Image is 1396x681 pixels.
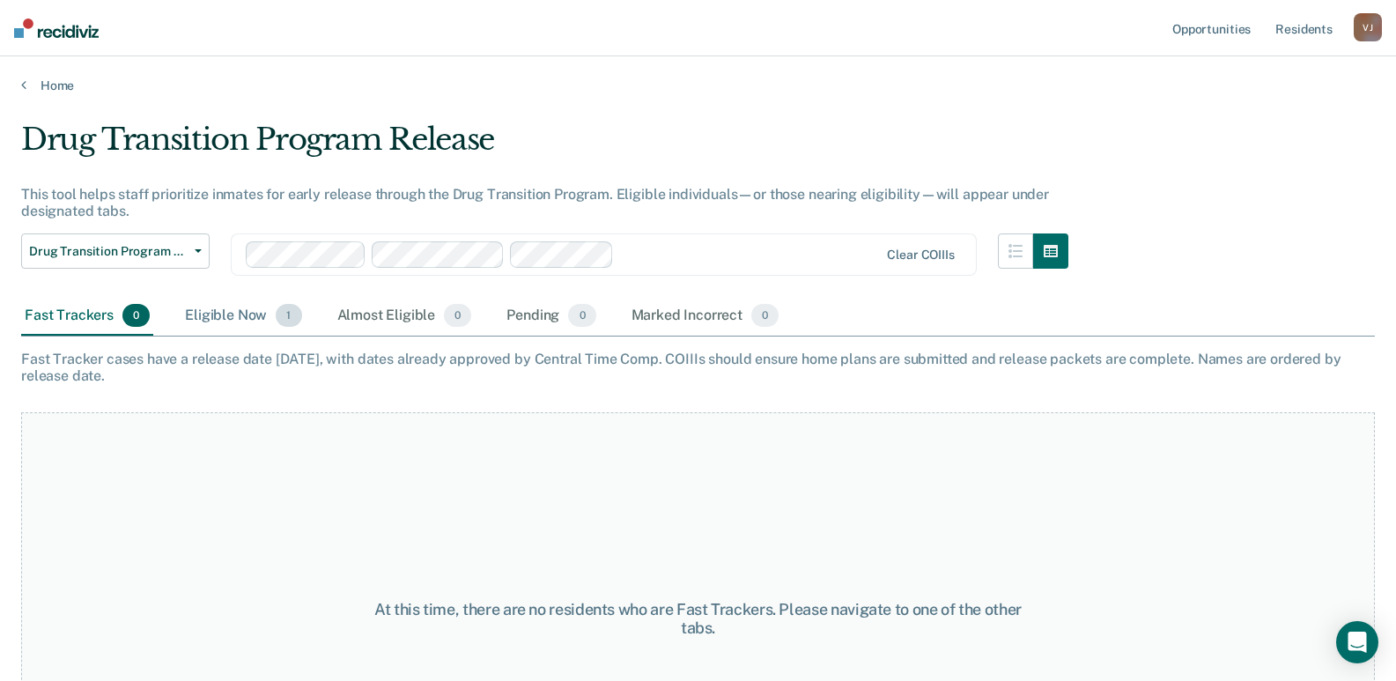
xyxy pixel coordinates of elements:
[360,600,1037,638] div: At this time, there are no residents who are Fast Trackers. Please navigate to one of the other t...
[21,186,1068,219] div: This tool helps staff prioritize inmates for early release through the Drug Transition Program. E...
[21,78,1375,93] a: Home
[1336,621,1378,663] div: Open Intercom Messenger
[276,304,301,327] span: 1
[334,297,476,336] div: Almost Eligible0
[751,304,779,327] span: 0
[503,297,599,336] div: Pending0
[14,19,99,38] img: Recidiviz
[21,233,210,269] button: Drug Transition Program Release
[1354,13,1382,41] button: VJ
[887,248,954,263] div: Clear COIIIs
[628,297,783,336] div: Marked Incorrect0
[444,304,471,327] span: 0
[21,122,1068,172] div: Drug Transition Program Release
[21,351,1375,384] div: Fast Tracker cases have a release date [DATE], with dates already approved by Central Time Comp. ...
[1354,13,1382,41] div: V J
[21,297,153,336] div: Fast Trackers0
[122,304,150,327] span: 0
[568,304,595,327] span: 0
[181,297,305,336] div: Eligible Now1
[29,244,188,259] span: Drug Transition Program Release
